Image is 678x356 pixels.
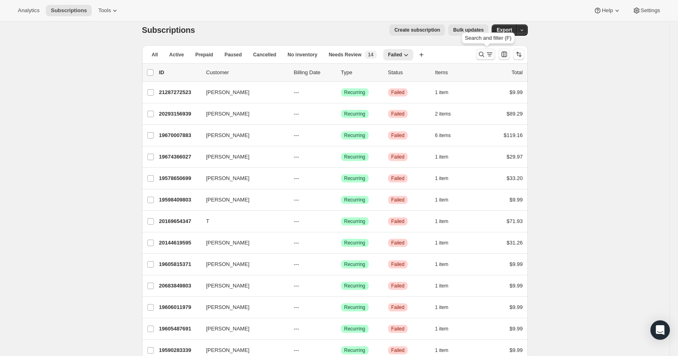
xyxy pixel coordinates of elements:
[294,326,299,332] span: ---
[453,27,484,33] span: Bulk updates
[159,302,523,313] div: 19606011979[PERSON_NAME]---SuccessRecurringCriticalFailed1 item$9.99
[435,218,449,225] span: 1 item
[513,49,525,60] button: Sort the results
[344,132,365,139] span: Recurring
[294,218,299,224] span: ---
[201,86,283,99] button: [PERSON_NAME]
[159,346,200,354] p: 19590283339
[159,173,523,184] div: 19578650699[PERSON_NAME]---SuccessRecurringCriticalFailed1 item$33.20
[391,326,405,332] span: Failed
[206,131,250,139] span: [PERSON_NAME]
[510,347,523,353] span: $9.99
[206,346,250,354] span: [PERSON_NAME]
[206,196,250,204] span: [PERSON_NAME]
[476,49,495,60] button: Search and filter results
[159,110,200,118] p: 20293156939
[159,88,200,97] p: 21287272523
[435,240,449,246] span: 1 item
[159,108,523,120] div: 20293156939[PERSON_NAME]---SuccessRecurringCriticalFailed2 items$89.29
[294,197,299,203] span: ---
[507,154,523,160] span: $29.97
[159,130,523,141] div: 19670007883[PERSON_NAME]---SuccessRecurringCriticalFailed6 items$119.16
[507,175,523,181] span: $33.20
[641,7,660,14] span: Settings
[152,51,158,58] span: All
[159,325,200,333] p: 19605487691
[294,89,299,95] span: ---
[294,175,299,181] span: ---
[51,7,87,14] span: Subscriptions
[201,107,283,120] button: [PERSON_NAME]
[159,216,523,227] div: 20169654347T---SuccessRecurringCriticalFailed1 item$71.93
[344,89,365,96] span: Recurring
[435,108,460,120] button: 2 items
[206,303,250,311] span: [PERSON_NAME]
[159,194,523,206] div: 19598409803[PERSON_NAME]---SuccessRecurringCriticalFailed1 item$9.99
[499,49,510,60] button: Customize table column order and visibility
[201,215,283,228] button: T
[435,197,449,203] span: 1 item
[391,218,405,225] span: Failed
[159,345,523,356] div: 19590283339[PERSON_NAME]---SuccessRecurringCriticalFailed1 item$9.99
[435,173,458,184] button: 1 item
[344,218,365,225] span: Recurring
[206,325,250,333] span: [PERSON_NAME]
[329,51,362,58] span: Needs Review
[435,280,458,292] button: 1 item
[507,111,523,117] span: $89.29
[510,326,523,332] span: $9.99
[294,304,299,310] span: ---
[391,175,405,182] span: Failed
[435,347,449,354] span: 1 item
[201,301,283,314] button: [PERSON_NAME]
[344,175,365,182] span: Recurring
[201,322,283,335] button: [PERSON_NAME]
[435,345,458,356] button: 1 item
[448,24,488,36] button: Bulk updates
[388,51,402,58] span: Failed
[294,240,299,246] span: ---
[159,217,200,225] p: 20169654347
[201,129,283,142] button: [PERSON_NAME]
[344,347,365,354] span: Recurring
[159,69,523,77] div: IDCustomerBilling DateTypeStatusItemsTotal
[589,5,626,16] button: Help
[294,283,299,289] span: ---
[389,24,445,36] button: Create subscription
[388,69,429,77] p: Status
[435,326,449,332] span: 1 item
[650,320,670,340] div: Open Intercom Messenger
[368,51,373,58] span: 14
[206,69,287,77] p: Customer
[159,153,200,161] p: 19674366027
[344,283,365,289] span: Recurring
[344,197,365,203] span: Recurring
[435,302,458,313] button: 1 item
[206,153,250,161] span: [PERSON_NAME]
[142,26,195,34] span: Subscriptions
[159,239,200,247] p: 20144619595
[294,261,299,267] span: ---
[344,304,365,311] span: Recurring
[253,51,276,58] span: Cancelled
[510,283,523,289] span: $9.99
[391,111,405,117] span: Failed
[391,89,405,96] span: Failed
[344,154,365,160] span: Recurring
[13,5,44,16] button: Analytics
[201,150,283,163] button: [PERSON_NAME]
[435,111,451,117] span: 2 items
[287,51,317,58] span: No inventory
[510,197,523,203] span: $9.99
[435,259,458,270] button: 1 item
[435,89,449,96] span: 1 item
[435,237,458,249] button: 1 item
[159,323,523,335] div: 19605487691[PERSON_NAME]---SuccessRecurringCriticalFailed1 item$9.99
[159,151,523,163] div: 19674366027[PERSON_NAME]---SuccessRecurringCriticalFailed1 item$29.97
[507,218,523,224] span: $71.93
[159,237,523,249] div: 20144619595[PERSON_NAME]---SuccessRecurringCriticalFailed1 item$31.26
[435,216,458,227] button: 1 item
[435,69,476,77] div: Items
[510,304,523,310] span: $9.99
[201,279,283,292] button: [PERSON_NAME]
